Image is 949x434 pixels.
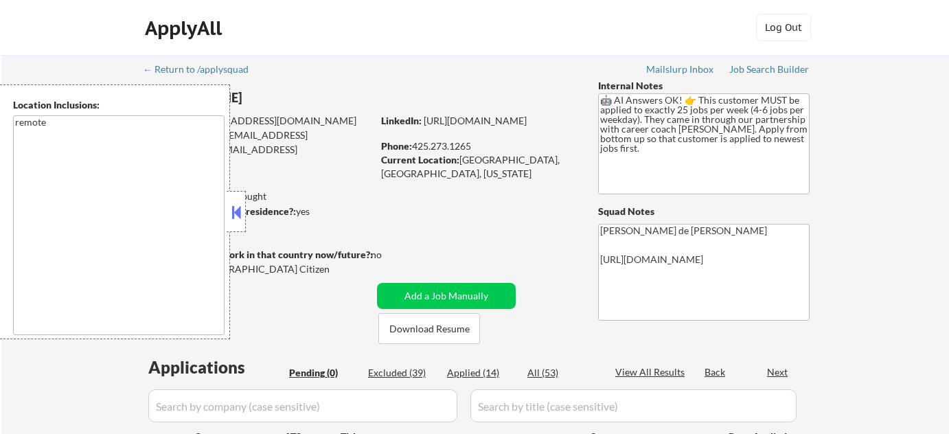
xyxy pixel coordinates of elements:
[144,249,373,260] strong: Will need Visa to work in that country now/future?:
[145,16,226,40] div: ApplyAll
[377,283,516,309] button: Add a Job Manually
[381,139,575,153] div: 425.273.1265
[148,389,457,422] input: Search by company (case sensitive)
[143,65,262,74] div: ← Return to /applysquad
[598,205,810,218] div: Squad Notes
[144,205,368,218] div: yes
[381,154,459,165] strong: Current Location:
[371,248,410,262] div: no
[144,220,372,233] div: $0
[646,65,715,74] div: Mailslurp Inbox
[145,128,372,155] div: [EMAIL_ADDRESS][DOMAIN_NAME]
[144,190,372,203] div: 13 sent / 300 bought
[144,143,372,170] div: [EMAIL_ADDRESS][DOMAIN_NAME]
[615,365,689,379] div: View All Results
[756,14,811,41] button: Log Out
[378,313,480,344] button: Download Resume
[143,64,262,78] a: ← Return to /applysquad
[368,366,437,380] div: Excluded (39)
[144,89,426,106] div: [PERSON_NAME]
[381,140,412,152] strong: Phone:
[527,366,596,380] div: All (53)
[145,114,372,128] div: [EMAIL_ADDRESS][DOMAIN_NAME]
[381,153,575,180] div: [GEOGRAPHIC_DATA], [GEOGRAPHIC_DATA], [US_STATE]
[729,64,810,78] a: Job Search Builder
[13,98,225,112] div: Location Inclusions:
[705,365,727,379] div: Back
[148,359,284,376] div: Applications
[289,366,358,380] div: Pending (0)
[646,64,715,78] a: Mailslurp Inbox
[729,65,810,74] div: Job Search Builder
[767,365,789,379] div: Next
[447,366,516,380] div: Applied (14)
[424,115,527,126] a: [URL][DOMAIN_NAME]
[598,79,810,93] div: Internal Notes
[470,389,797,422] input: Search by title (case sensitive)
[381,115,422,126] strong: LinkedIn:
[144,262,376,276] div: Yes, I am a [DEMOGRAPHIC_DATA] Citizen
